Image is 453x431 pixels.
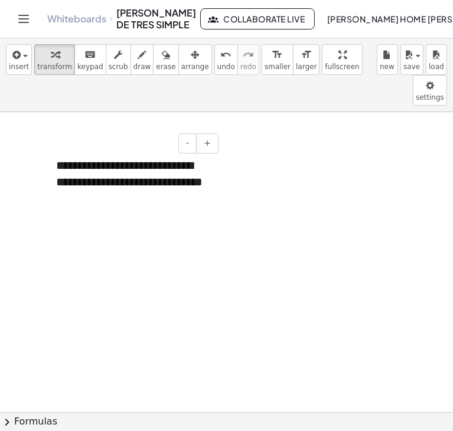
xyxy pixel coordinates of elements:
button: fullscreen [322,44,362,75]
span: Collaborate Live [210,14,305,24]
i: redo [243,48,254,62]
span: fullscreen [325,63,359,71]
span: smaller [265,63,291,71]
span: draw [133,63,151,71]
span: new [380,63,395,71]
span: transform [37,63,72,71]
span: settings [416,93,444,102]
button: transform [34,44,75,75]
i: format_size [272,48,283,62]
span: save [403,63,420,71]
span: scrub [109,63,128,71]
span: redo [240,63,256,71]
button: draw [131,44,154,75]
button: new [377,44,398,75]
button: scrub [106,44,131,75]
span: load [429,63,444,71]
i: undo [220,48,232,62]
button: - [178,133,197,154]
span: - [186,138,189,148]
button: save [400,44,423,75]
button: Collaborate Live [200,8,315,30]
button: Toggle navigation [14,9,33,28]
span: insert [9,63,29,71]
span: keypad [77,63,103,71]
span: arrange [181,63,209,71]
button: format_sizelarger [293,44,320,75]
span: undo [217,63,235,71]
i: format_size [301,48,312,62]
span: larger [296,63,317,71]
button: insert [6,44,32,75]
i: keyboard [84,48,96,62]
span: + [204,138,211,148]
a: Whiteboards [47,13,106,25]
button: keyboardkeypad [74,44,106,75]
button: settings [413,75,447,106]
button: format_sizesmaller [262,44,294,75]
button: + [196,133,219,154]
button: erase [153,44,178,75]
button: load [426,44,447,75]
span: erase [156,63,175,71]
button: redoredo [237,44,259,75]
button: undoundo [214,44,238,75]
button: arrange [178,44,212,75]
